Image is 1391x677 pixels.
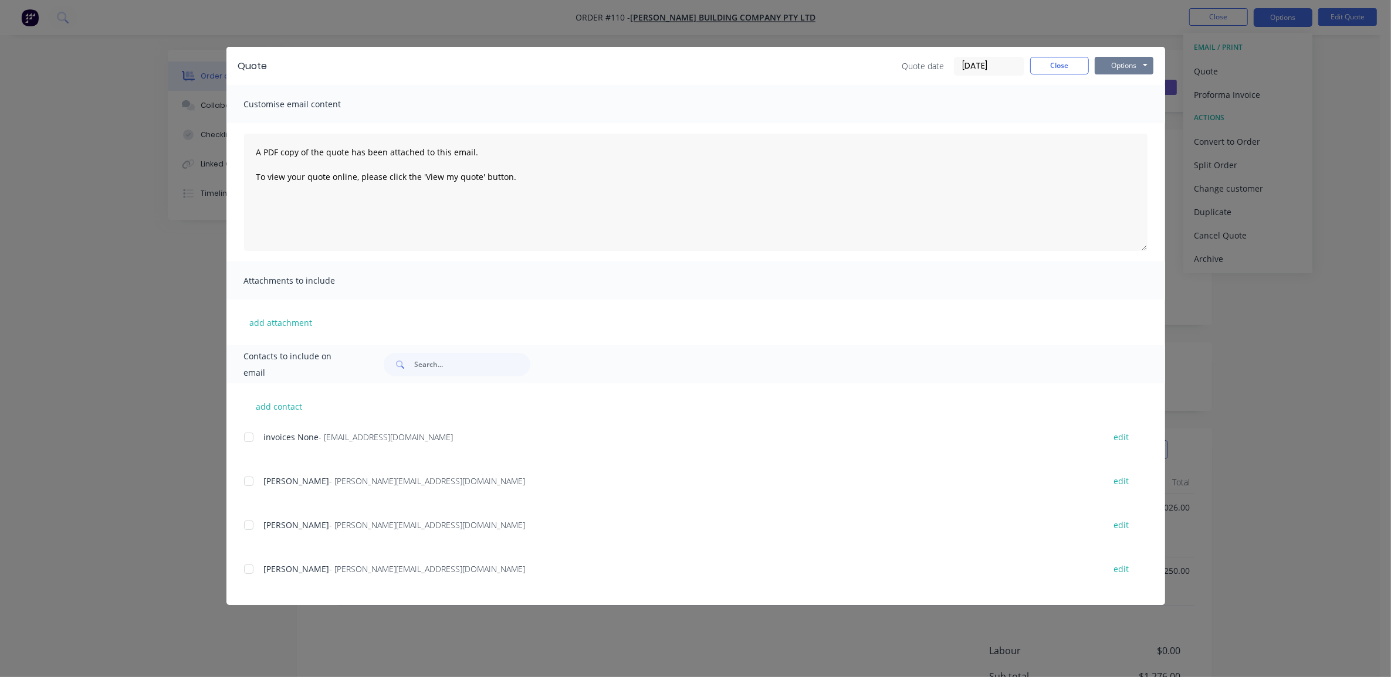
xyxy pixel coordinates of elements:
[264,563,330,574] span: [PERSON_NAME]
[414,353,530,376] input: Search...
[244,273,373,289] span: Attachments to include
[902,60,945,72] span: Quote date
[319,431,453,443] span: - [EMAIL_ADDRESS][DOMAIN_NAME]
[244,397,314,415] button: add contact
[264,519,330,530] span: [PERSON_NAME]
[330,519,526,530] span: - [PERSON_NAME][EMAIL_ADDRESS][DOMAIN_NAME]
[1107,561,1136,577] button: edit
[264,431,319,443] span: invoices None
[330,563,526,574] span: - [PERSON_NAME][EMAIL_ADDRESS][DOMAIN_NAME]
[244,314,319,331] button: add attachment
[1107,517,1136,533] button: edit
[244,96,373,113] span: Customise email content
[1095,57,1153,74] button: Options
[244,348,355,381] span: Contacts to include on email
[1107,429,1136,445] button: edit
[1107,473,1136,489] button: edit
[330,475,526,487] span: - [PERSON_NAME][EMAIL_ADDRESS][DOMAIN_NAME]
[264,475,330,487] span: [PERSON_NAME]
[1030,57,1089,74] button: Close
[244,134,1148,251] textarea: A PDF copy of the quote has been attached to this email. To view your quote online, please click ...
[238,59,268,73] div: Quote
